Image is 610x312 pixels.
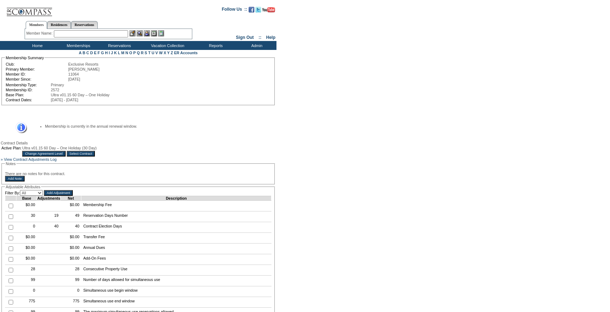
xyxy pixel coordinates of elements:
td: Number of days allowed for simultaneous use [81,276,271,286]
td: Description [81,196,271,201]
legend: Adjustable Attributes [5,185,41,189]
a: R [141,51,144,55]
a: P [133,51,136,55]
td: Club: [6,62,67,66]
td: Net [60,196,81,201]
span: Ultra v01.15 60 Day – One Holiday (30 Day) [22,146,97,150]
img: Subscribe to our YouTube Channel [262,7,275,12]
a: F [97,51,100,55]
a: L [118,51,120,55]
img: Information Message [11,122,27,134]
input: Add Note [5,176,25,181]
a: B [82,51,85,55]
td: Follow Us :: [222,6,247,15]
a: J [111,51,113,55]
td: Vacation Collection [139,41,194,50]
img: b_calculator.gif [158,30,164,36]
a: E [94,51,96,55]
img: Impersonate [144,30,150,36]
td: Consecutive Property Use [81,265,271,276]
td: 19 [37,211,61,222]
a: Follow us on Twitter [255,9,261,13]
legend: Notes [5,162,16,166]
li: Membership is currently in the annual renewal window. [45,124,264,128]
a: D [90,51,93,55]
td: 49 [60,211,81,222]
a: A [79,51,81,55]
input: Change Agreement Level [22,151,65,157]
td: $0.00 [16,244,37,254]
span: 2572 [51,88,60,92]
a: Z [171,51,173,55]
a: S [144,51,147,55]
img: View [137,30,143,36]
td: Filter By: [5,190,43,196]
td: Membership ID: [6,88,50,92]
td: 30 [16,211,37,222]
a: Sign Out [236,35,254,40]
a: V [156,51,158,55]
td: Annual Dues [81,244,271,254]
a: T [148,51,151,55]
td: 28 [60,265,81,276]
a: » View Contract Adjustments Log [1,157,57,162]
td: Primary Member: [6,67,67,71]
td: Simultaneous use end window [81,297,271,308]
a: G [101,51,104,55]
a: Members [26,21,47,29]
td: Home [16,41,57,50]
td: Admin [235,41,276,50]
td: Adjustments [37,196,61,201]
span: [DATE] [68,77,80,81]
input: Add Adjustment [44,190,73,196]
td: 0 [60,286,81,297]
td: 99 [60,276,81,286]
span: [PERSON_NAME] [68,67,100,71]
span: :: [259,35,261,40]
td: 0 [16,222,37,233]
a: Y [167,51,170,55]
span: There are no notes for this contract. [5,172,65,176]
td: $0.00 [60,254,81,265]
td: $0.00 [16,254,37,265]
td: 40 [37,222,61,233]
td: Member ID: [6,72,67,76]
td: $0.00 [16,233,37,244]
span: Ultra v01.15 60 Day – One Holiday [51,93,110,97]
a: U [152,51,154,55]
a: Reservations [71,21,98,29]
a: C [86,51,89,55]
a: W [159,51,163,55]
td: Base Plan: [6,93,50,97]
td: Member Since: [6,77,67,81]
td: $0.00 [16,201,37,211]
legend: Membership Summary [5,56,45,60]
a: ER Accounts [174,51,198,55]
div: Contract Details [1,141,276,145]
span: Primary [51,83,64,87]
a: X [164,51,166,55]
td: 775 [16,297,37,308]
img: b_edit.gif [129,30,136,36]
td: 40 [60,222,81,233]
td: Reservation Days Number [81,211,271,222]
td: Contract Dates: [6,98,50,102]
td: $0.00 [60,233,81,244]
a: H [105,51,108,55]
img: Become our fan on Facebook [249,7,254,12]
td: Reservations [98,41,139,50]
a: Q [137,51,139,55]
a: Residences [47,21,71,29]
a: M [121,51,124,55]
a: Subscribe to our YouTube Channel [262,9,275,13]
td: $0.00 [60,201,81,211]
td: 0 [16,286,37,297]
td: Add-On Fees [81,254,271,265]
td: Active Plan: [1,146,21,150]
span: Exclusive Resorts [68,62,98,66]
td: Base [16,196,37,201]
a: N [126,51,128,55]
td: $0.00 [60,244,81,254]
td: Memberships [57,41,98,50]
input: Select Contract [67,151,95,157]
